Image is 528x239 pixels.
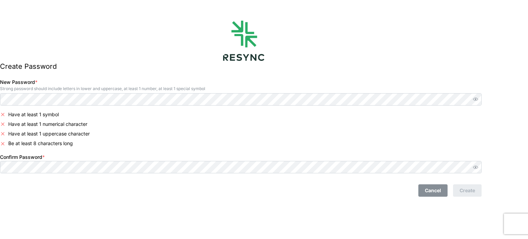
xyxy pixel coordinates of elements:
[8,130,90,137] p: Have at least 1 uppercase character
[8,111,59,118] p: Have at least 1 symbol
[223,21,264,61] img: logo
[8,121,87,128] p: Have at least 1 numerical character
[418,184,448,197] button: Cancel
[460,185,475,196] span: Create
[425,185,441,196] span: Cancel
[8,140,73,147] p: Be at least 8 characters long
[453,184,482,197] button: Create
